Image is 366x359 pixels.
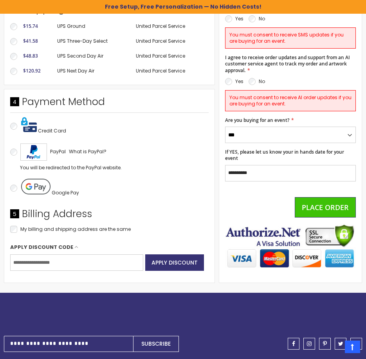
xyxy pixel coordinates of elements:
[53,19,132,34] td: UPS Ground
[225,27,356,49] div: You must consent to receive SMS updates if you are buying for an event.
[292,341,295,346] span: facebook
[295,197,356,217] button: Place Order
[50,148,66,155] span: PayPal
[69,148,106,155] span: What is PayPal?
[53,34,132,49] td: UPS Three-Day Select
[235,15,243,22] label: Yes
[259,78,265,84] label: No
[302,202,349,212] span: Place Order
[338,341,343,346] span: twitter
[52,189,79,196] span: Google Pay
[10,244,73,251] span: Apply Discount Code
[23,67,41,74] span: $120.92
[23,38,38,44] span: $41.58
[23,23,38,29] span: $15.74
[225,54,350,73] span: I agree to receive order updates and support from an AI customer service agent to track my order ...
[141,340,171,348] span: Subscribe
[303,338,315,350] a: instagram
[10,207,209,225] div: Billing Address
[225,149,344,161] span: If YES, please let us know your in hands date for your event
[20,143,47,161] img: Acceptance Mark
[145,254,204,271] button: Apply Discount
[20,226,131,232] span: My billing and shipping address are the same
[307,341,312,346] span: instagram
[132,49,209,64] td: United Parcel Service
[225,90,356,111] div: You must consent to receive AI order updates if you are buying for an event.
[323,341,327,346] span: pinterest
[319,338,331,350] a: pinterest
[10,95,209,112] div: Payment Method
[38,127,66,134] span: Credit Card
[20,164,122,171] span: You will be redirected to the PayPal website.
[350,338,362,350] a: linkedin
[259,15,265,22] label: No
[69,147,106,156] a: What is PayPal?
[345,341,360,353] a: Top
[235,78,243,84] label: Yes
[132,64,209,79] td: United Parcel Service
[151,259,198,267] span: Apply Discount
[225,117,289,123] span: Are you buying for an event?
[53,64,132,79] td: UPS Next Day Air
[132,19,209,34] td: United Parcel Service
[133,336,179,352] button: Subscribe
[21,117,37,132] img: Pay with credit card
[288,338,299,350] a: facebook
[132,34,209,49] td: United Parcel Service
[21,179,50,194] img: Pay with Google Pay
[335,338,346,350] a: twitter
[23,53,38,59] span: $48.83
[53,49,132,64] td: UPS Second Day Air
